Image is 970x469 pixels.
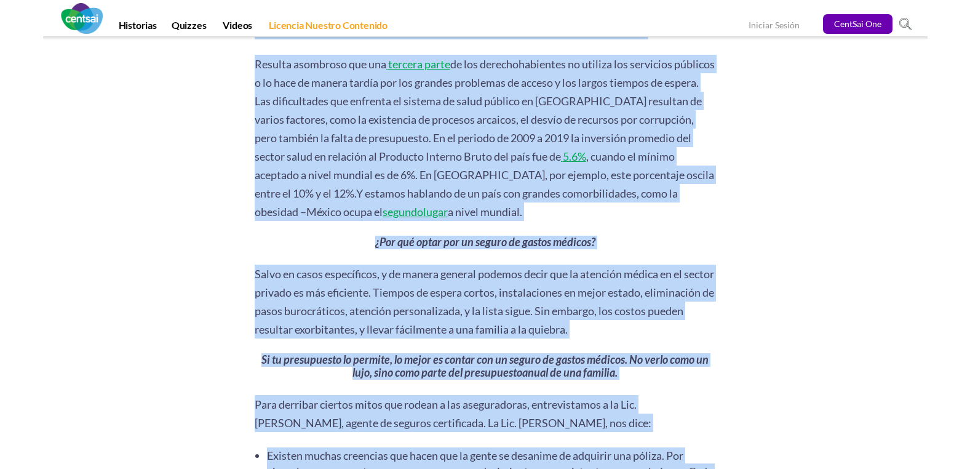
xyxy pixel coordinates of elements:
a: 5.6% [561,150,586,163]
strong: ¿Por qué optar por un seguro de gastos médicos? [375,236,595,249]
img: CentSai [61,3,103,34]
span: , cuando el mínimo aceptado a nivel mundial es de 6%. En [GEOGRAPHIC_DATA], por ejemplo, este por... [255,150,714,200]
a: tercera parte [386,57,450,71]
span: de los derechohabientes no utiliza los servicios públicos o lo hace de manera tardía por los gran... [255,57,715,163]
strong: Si tu presupuesto lo permite, lo mejor es contar con un seguro de gastos médicos. No verlo como u... [261,353,709,380]
span: 5.6% [563,150,586,163]
a: Licencia Nuestro Contenido [261,19,395,36]
a: segundolugar [383,205,448,218]
span: Para derribar ciertos mitos que rodean a las aseguradoras, entrevistamos a la Lic. [PERSON_NAME],... [255,398,651,430]
a: Iniciar Sesión [749,20,800,33]
span: Salvo en casos específicos, y de manera general podemos decir que la atención médica en el sector... [255,267,714,336]
a: Quizzes [164,19,214,36]
a: Videos [215,19,260,36]
span: tercera parte [388,57,450,71]
span: segundo [383,205,423,218]
span: a nivel mundial. [448,205,522,218]
a: Historias [111,19,164,36]
span: Y estamos hablando de un país con grandes comorbilidades, como la obesidad –México ocupa el [255,186,678,218]
span: lugar [423,205,448,218]
a: CentSai One [823,14,892,34]
strong: anual de una familia. [522,366,618,380]
span: Resulta asombroso que una [255,57,386,71]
